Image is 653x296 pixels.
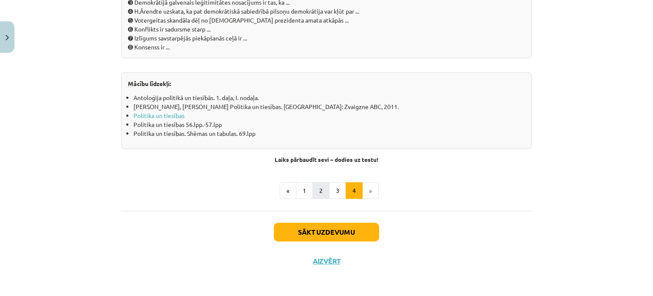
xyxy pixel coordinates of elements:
li: Politika un tiesības 56.lpp.-57.lpp [133,120,525,129]
button: 4 [346,182,363,199]
button: 2 [312,182,329,199]
li: Antoloģija politikā un tiesībās. 1. daļa, I. nodaļa. [133,93,525,102]
strong: Mācību līdzekļi: [128,80,171,87]
button: Aizvērt [310,257,343,265]
a: Politika un tiesības [133,112,185,119]
li: [PERSON_NAME], [PERSON_NAME] Politika un tiesības. [GEOGRAPHIC_DATA]: Zvaigzne ABC, 2011. [133,102,525,111]
nav: Page navigation example [121,182,532,199]
strong: Laiks pārbaudīt sevi – dodies uz testu! [275,155,378,163]
img: icon-close-lesson-0947bae3869378f0d4975bcd49f059093ad1ed9edebbc8119c70593378902aed.svg [6,35,9,40]
button: Sākt uzdevumu [274,223,379,241]
button: 3 [329,182,346,199]
li: Politika un tiesības. Shēmas un tabulas. 69.lpp [133,129,525,138]
button: 1 [296,182,313,199]
button: « [280,182,296,199]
